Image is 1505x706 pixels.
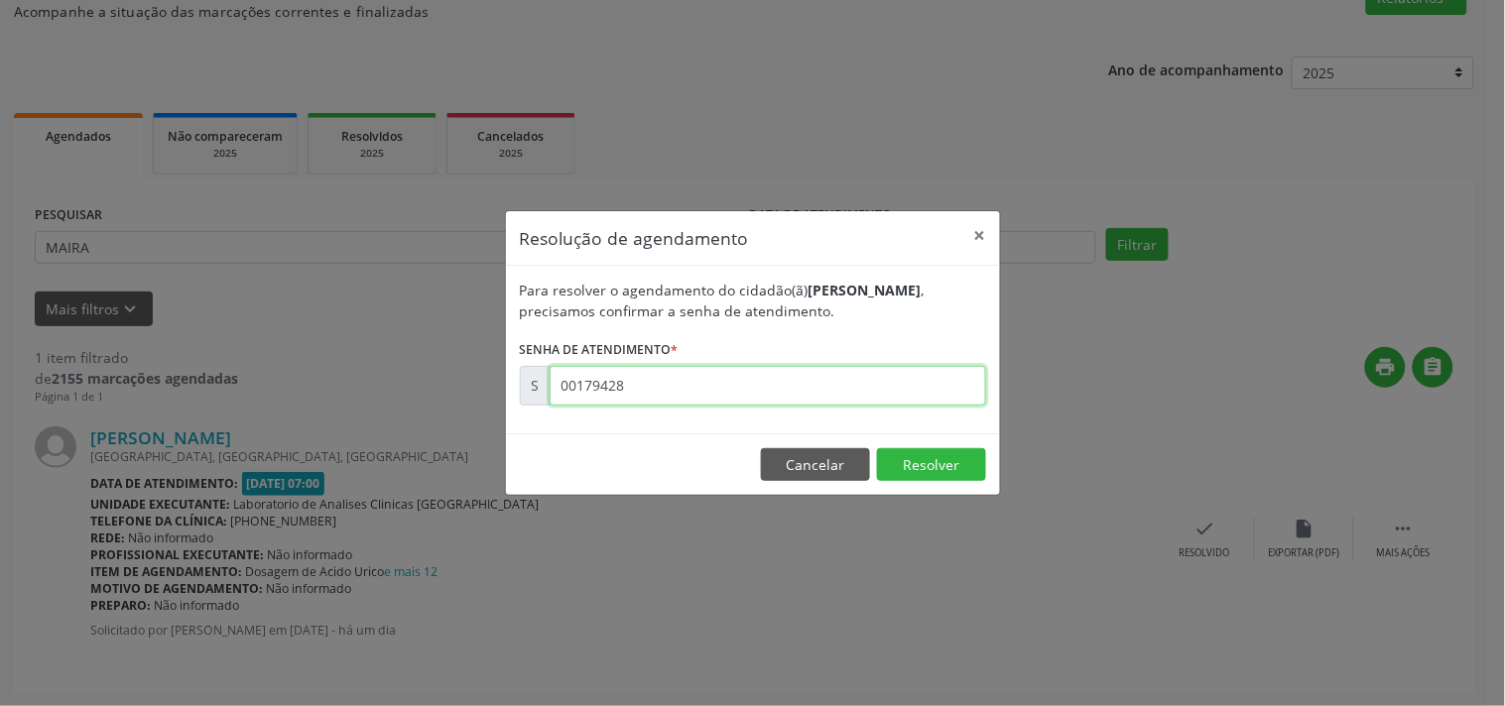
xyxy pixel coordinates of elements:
[877,448,986,482] button: Resolver
[520,225,749,251] h5: Resolução de agendamento
[960,211,1000,260] button: Close
[520,335,679,366] label: Senha de atendimento
[809,281,922,299] b: [PERSON_NAME]
[761,448,870,482] button: Cancelar
[520,366,551,406] div: S
[520,280,986,321] div: Para resolver o agendamento do cidadão(ã) , precisamos confirmar a senha de atendimento.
